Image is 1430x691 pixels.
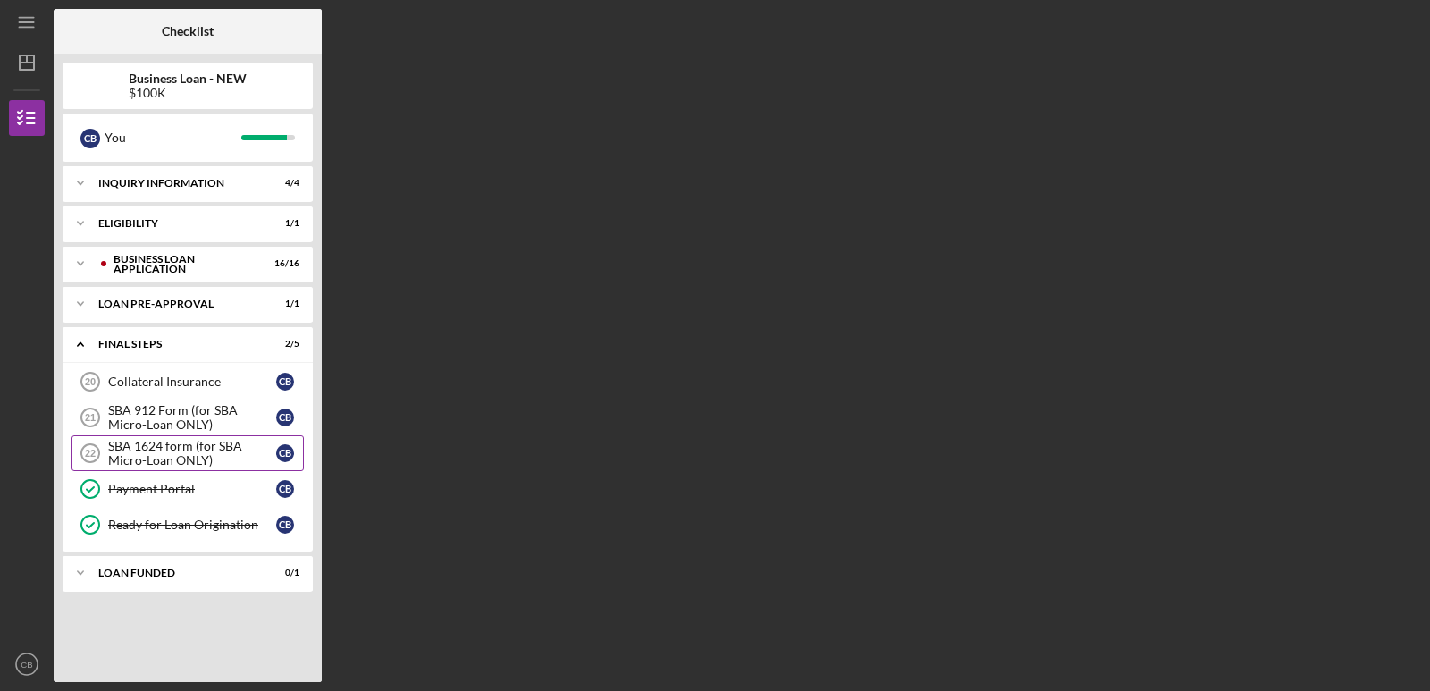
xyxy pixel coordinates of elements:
tspan: 20 [85,376,96,387]
div: Collateral Insurance [108,375,276,389]
div: SBA 912 Form (for SBA Micro-Loan ONLY) [108,403,276,432]
div: You [105,122,241,153]
a: 21SBA 912 Form (for SBA Micro-Loan ONLY)CB [71,400,304,435]
div: ELIGIBILITY [98,218,255,229]
div: SBA 1624 form (for SBA Micro-Loan ONLY) [108,439,276,468]
div: C B [276,373,294,391]
a: 22SBA 1624 form (for SBA Micro-Loan ONLY)CB [71,435,304,471]
div: BUSINESS LOAN APPLICATION [114,254,255,274]
tspan: 22 [85,448,96,459]
text: CB [21,660,32,670]
div: C B [276,480,294,498]
div: Ready for Loan Origination [108,518,276,532]
div: C B [80,129,100,148]
button: CB [9,646,45,682]
div: C B [276,444,294,462]
div: 2 / 5 [267,339,299,350]
a: Ready for Loan OriginationCB [71,507,304,543]
div: 1 / 1 [267,218,299,229]
div: 0 / 1 [267,568,299,578]
a: Payment PortalCB [71,471,304,507]
div: 1 / 1 [267,299,299,309]
a: 20Collateral InsuranceCB [71,364,304,400]
div: C B [276,409,294,426]
div: $100K [129,86,247,100]
b: Business Loan - NEW [129,72,247,86]
div: LOAN PRE-APPROVAL [98,299,255,309]
b: Checklist [162,24,214,38]
tspan: 21 [85,412,96,423]
div: Payment Portal [108,482,276,496]
div: FINAL STEPS [98,339,255,350]
div: 4 / 4 [267,178,299,189]
div: C B [276,516,294,534]
div: LOAN FUNDED [98,568,255,578]
div: INQUIRY INFORMATION [98,178,255,189]
div: 16 / 16 [267,258,299,269]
